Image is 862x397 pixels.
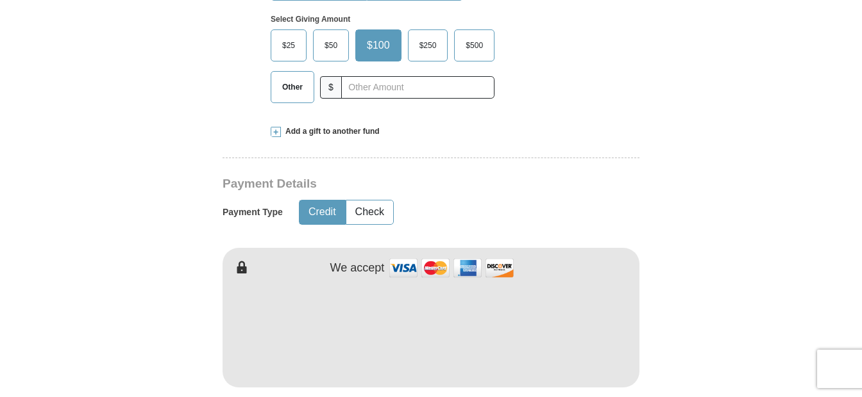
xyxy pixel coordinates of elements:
[341,76,494,99] input: Other Amount
[223,207,283,218] h5: Payment Type
[276,77,309,97] span: Other
[330,261,385,275] h4: We accept
[300,200,345,224] button: Credit
[320,76,342,99] span: $
[413,36,443,55] span: $250
[318,36,344,55] span: $50
[360,36,396,55] span: $100
[271,15,350,24] strong: Select Giving Amount
[276,36,301,55] span: $25
[459,36,489,55] span: $500
[387,254,516,282] img: credit cards accepted
[223,177,550,191] h3: Payment Details
[346,200,393,224] button: Check
[281,126,380,137] span: Add a gift to another fund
